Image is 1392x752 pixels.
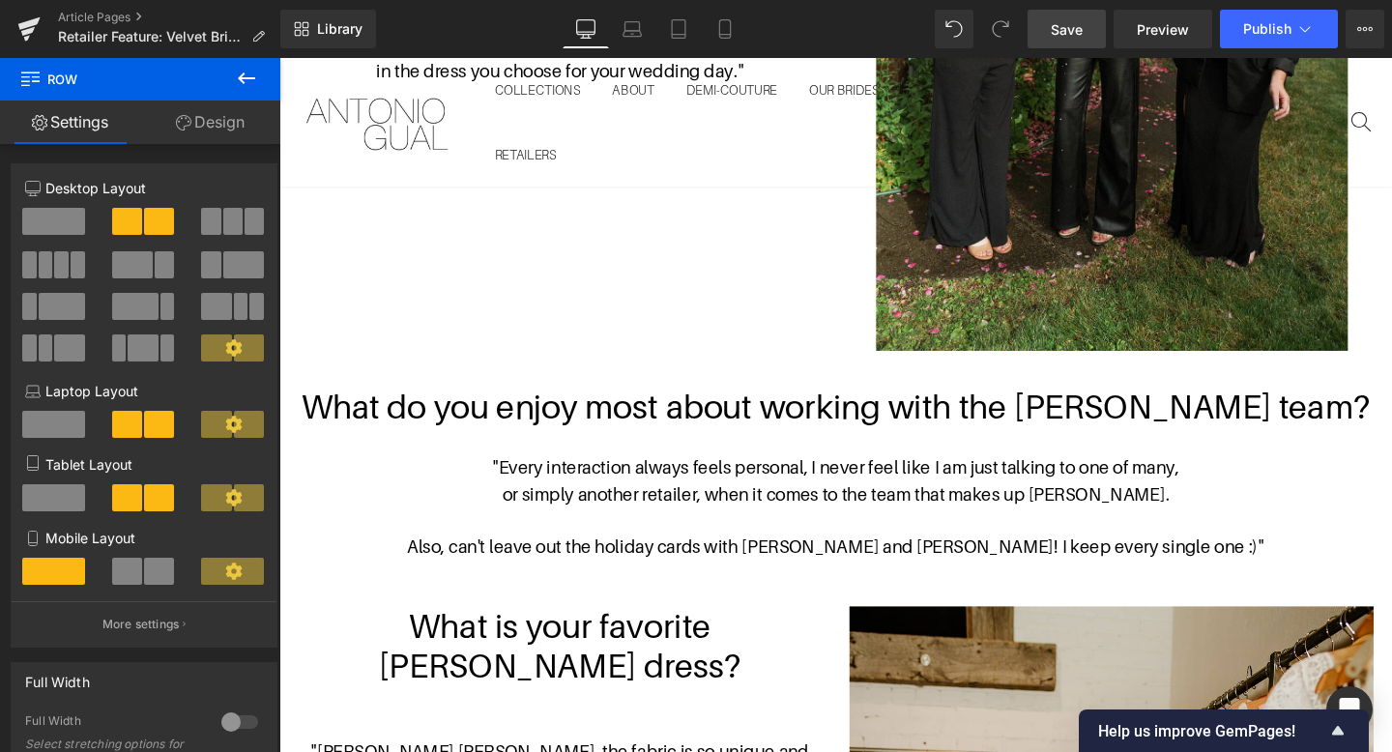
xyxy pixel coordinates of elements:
[101,3,481,24] span: in the dress you choose for your wedding day.
[1051,19,1083,40] span: Save
[19,346,1150,388] h1: What do you enjoy most about working with the [PERSON_NAME] team?
[609,10,655,48] a: Laptop
[1243,21,1291,37] span: Publish
[280,10,376,48] a: New Library
[935,10,973,48] button: Undo
[317,20,362,38] span: Library
[58,29,244,44] span: Retailer Feature: Velvet Bride
[25,663,90,690] div: Full Width
[102,616,180,633] p: More settings
[25,178,263,198] p: Desktop Layout
[25,454,263,475] p: Tablet Layout
[1346,10,1384,48] button: More
[34,445,1136,473] p: or simply another retailer, when it comes to the team that makes up [PERSON_NAME].
[34,417,1136,445] p: "Every interaction always feels personal, I never feel like I am just talking to one of many,
[981,10,1020,48] button: Redo
[25,381,263,401] p: Laptop Layout
[34,500,1136,528] p: Also, can't leave out the holiday cards with [PERSON_NAME] and [PERSON_NAME]! I keep every single...
[1029,503,1035,524] span: "
[140,101,280,144] a: Design
[563,10,609,48] a: Desktop
[1220,10,1338,48] button: Publish
[1114,10,1212,48] a: Preview
[25,528,263,548] p: Mobile Layout
[655,10,702,48] a: Tablet
[19,576,570,659] h1: What is your favorite [PERSON_NAME] dress?
[1098,719,1349,742] button: Show survey - Help us improve GemPages!
[1098,722,1326,740] span: Help us improve GemPages!
[481,3,488,24] span: "
[702,10,748,48] a: Mobile
[19,58,213,101] span: Row
[25,713,202,734] div: Full Width
[1137,19,1189,40] span: Preview
[1326,686,1373,733] div: Open Intercom Messenger
[58,10,280,25] a: Article Pages
[12,601,276,647] button: More settings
